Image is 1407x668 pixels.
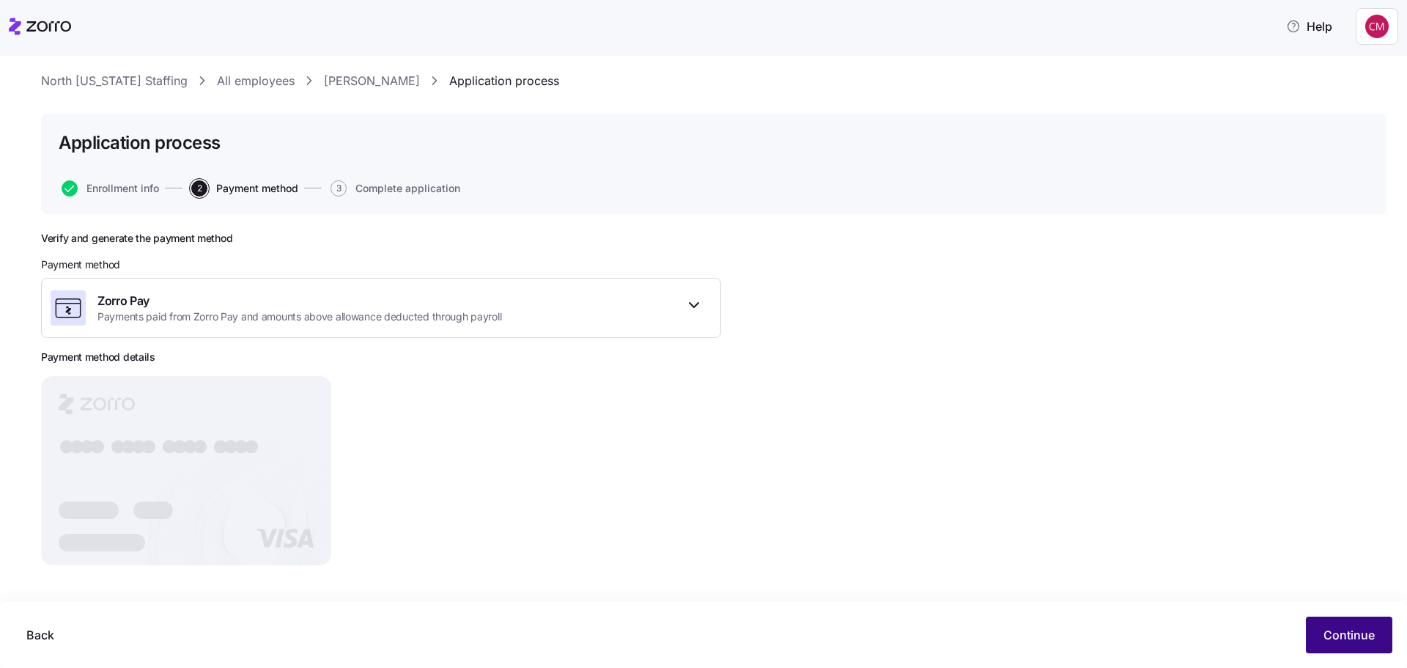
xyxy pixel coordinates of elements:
[97,292,501,310] span: Zorro Pay
[41,72,188,90] a: North [US_STATE] Staffing
[15,617,66,653] button: Back
[79,436,96,457] tspan: ●
[69,436,86,457] tspan: ●
[41,232,721,246] h2: Verify and generate the payment method
[110,436,127,457] tspan: ●
[141,436,158,457] tspan: ●
[216,183,298,194] span: Payment method
[59,180,159,197] a: Enrollment info
[1306,617,1392,653] button: Continue
[191,180,207,197] span: 2
[59,436,75,457] tspan: ●
[328,180,460,197] a: 3Complete application
[171,436,188,457] tspan: ●
[243,436,260,457] tspan: ●
[223,436,240,457] tspan: ●
[324,72,420,90] a: [PERSON_NAME]
[1274,12,1344,41] button: Help
[192,436,209,457] tspan: ●
[355,183,460,194] span: Complete application
[182,436,199,457] tspan: ●
[59,131,221,154] h1: Application process
[233,436,250,457] tspan: ●
[449,72,559,90] a: Application process
[330,180,460,197] button: 3Complete application
[161,436,178,457] tspan: ●
[97,309,501,324] span: Payments paid from Zorro Pay and amounts above allowance deducted through payroll
[1286,18,1332,35] span: Help
[1323,626,1375,644] span: Continue
[26,626,54,644] span: Back
[120,436,137,457] tspan: ●
[1365,15,1389,38] img: c76f7742dad050c3772ef460a101715e
[41,257,120,272] span: Payment method
[89,436,106,457] tspan: ●
[191,180,298,197] button: 2Payment method
[217,72,295,90] a: All employees
[330,180,347,197] span: 3
[130,436,147,457] tspan: ●
[86,183,159,194] span: Enrollment info
[62,180,159,197] button: Enrollment info
[213,436,229,457] tspan: ●
[41,350,155,364] h3: Payment method details
[188,180,298,197] a: 2Payment method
